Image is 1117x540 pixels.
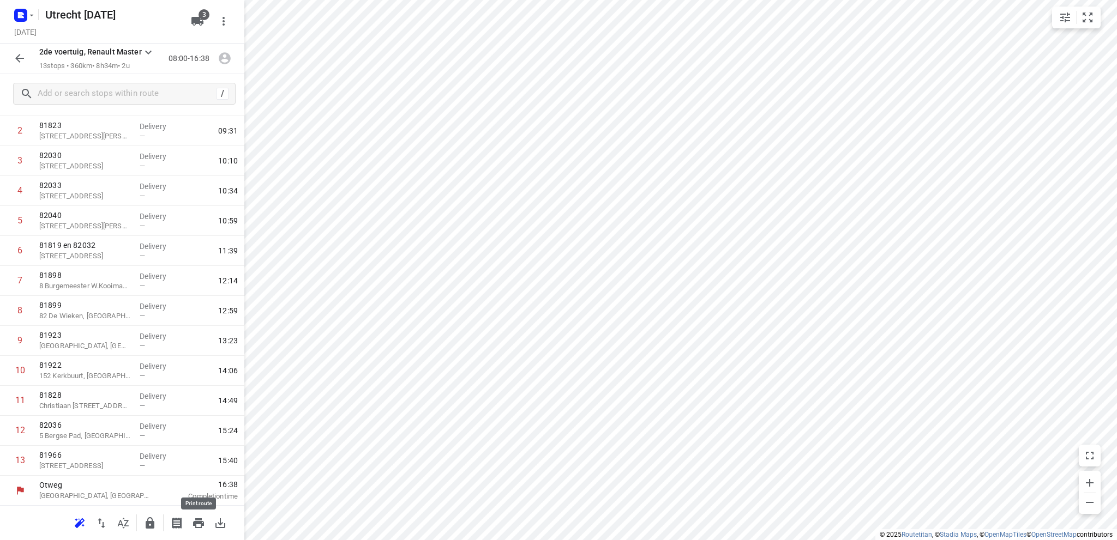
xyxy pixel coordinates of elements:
p: 81966 [52,453,491,464]
span: 14:06 [218,365,238,376]
span: — [140,402,145,410]
p: 21 Duindoornlaan, Bentveld [52,190,491,201]
span: — [500,404,505,412]
span: 10:34 [218,185,238,196]
span: 3 [199,9,209,20]
div: 2 [17,125,22,136]
div: small contained button group [1052,7,1101,28]
span: — [500,252,505,260]
span: — [500,191,505,199]
span: — [500,282,505,290]
p: [STREET_ADDRESS] [39,191,131,202]
div: 5 [31,245,35,256]
span: 14:49 [218,395,238,406]
p: Delivery [140,151,180,162]
span: — [500,160,505,168]
p: Christiaan Paul Flustraat 6, Amsterdam [52,403,491,414]
div: 11 [15,395,25,405]
span: Reoptimize route [69,517,91,527]
span: 10:59 [218,215,238,226]
p: 8 Burgemeester W.Kooimanstraat, Koedijk [39,281,131,292]
p: Delivery [500,119,709,130]
span: — [140,282,145,290]
span: Reverse route [91,517,112,527]
p: 81828 [39,390,131,401]
div: 5 [17,215,22,226]
p: 81541 en 81995 [52,118,491,129]
p: [GEOGRAPHIC_DATA], [GEOGRAPHIC_DATA] [39,341,131,351]
p: Delivery [500,302,709,313]
div: 6 [17,245,22,256]
p: Delivery [500,454,709,465]
div: 9 [17,335,22,345]
p: 81823 [52,148,491,159]
p: 82033 [52,209,491,220]
span: 09:31 [1078,154,1097,165]
span: Download route [209,517,231,527]
a: Routetitan [902,531,932,538]
p: Christiaan [STREET_ADDRESS] [39,401,131,411]
div: 8 [17,305,22,315]
span: — [140,252,145,260]
span: 12:14 [218,275,238,286]
p: 152 Kerkbuurt, [GEOGRAPHIC_DATA] [52,373,491,384]
p: Delivery [500,180,709,191]
a: OpenMapTiles [984,531,1026,538]
p: 82 De Wieken, [GEOGRAPHIC_DATA] [39,311,131,321]
p: 81923 [39,330,131,341]
p: 20 Gustav Mahlerlaan, Amsterdam [39,131,131,142]
span: Sort by time window [112,517,134,527]
span: 12:32 [1078,306,1097,317]
p: 81899 [52,331,491,342]
p: 5 Bergse Pad, [GEOGRAPHIC_DATA] [52,434,491,445]
h5: Utrecht [DATE] [41,6,182,23]
span: — [140,462,145,470]
span: 11:18 [1078,245,1097,256]
p: Delivery [500,271,709,282]
span: 15:40 [218,455,238,466]
p: 81823 [39,120,131,131]
p: 82036 [52,423,491,434]
p: Delivery [140,451,180,462]
div: 12 [15,425,25,435]
span: — [500,130,505,138]
p: 4 Waalsteen, Houten [52,129,491,139]
p: 13 stops • 360km • 8h34m • 2u [39,61,155,71]
p: 81828 [52,392,491,403]
p: 81898 [39,270,131,281]
p: 81899 [39,300,131,311]
h5: Project date [10,26,41,38]
h6: 2de voertuig, Renault Master [13,61,1104,78]
p: Delivery [500,332,709,343]
div: 3 [17,155,22,166]
span: — [140,342,145,350]
div: 4 [31,215,35,225]
div: 6 [31,276,35,286]
p: Otweg [52,484,589,495]
div: 1 [31,123,35,134]
span: 15:03 [1078,428,1097,439]
div: 7 [31,306,35,317]
span: — [500,435,505,443]
span: — [140,222,145,230]
span: — [140,372,145,380]
p: 82030 [39,150,131,161]
span: 11:53 [1078,276,1097,287]
p: Delivery [500,241,709,252]
span: Assign driver [214,53,236,63]
span: — [140,432,145,440]
span: — [140,192,145,200]
p: 82030 [52,179,491,190]
p: 2de voertuig, Renault Master [39,46,142,58]
span: 15:19 [1078,459,1097,470]
p: 5 Bergse Pad, [GEOGRAPHIC_DATA] [39,430,131,441]
p: [GEOGRAPHIC_DATA], [GEOGRAPHIC_DATA] [52,495,589,506]
span: — [500,374,505,382]
p: Delivery [140,421,180,432]
p: 08:00-16:38 [169,53,214,64]
p: 81966 [39,450,131,460]
p: Otweg [39,480,153,490]
p: 67C Cannenburgerweg, Ankeveen [52,464,491,475]
span: 08:37 [1078,123,1097,134]
p: Delivery [140,181,180,192]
